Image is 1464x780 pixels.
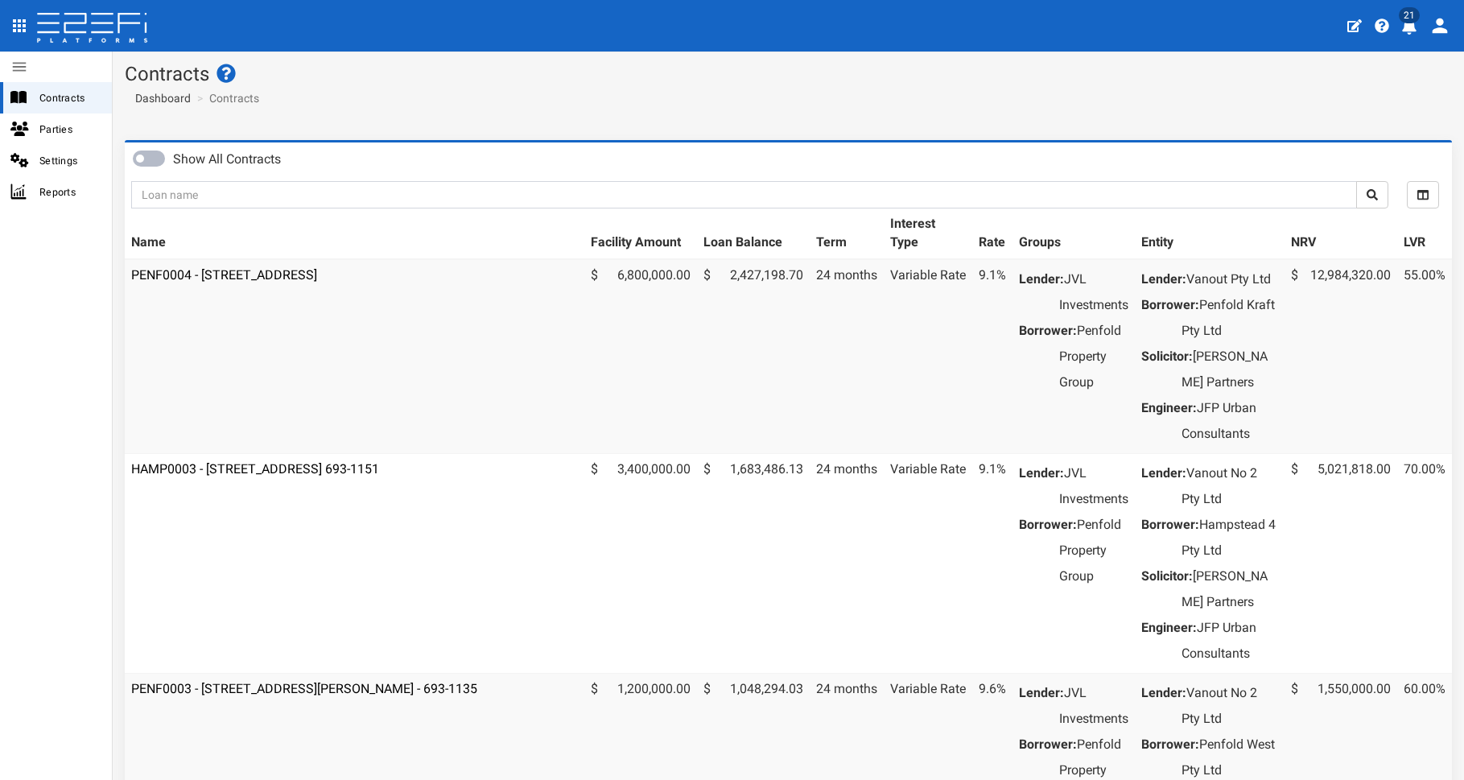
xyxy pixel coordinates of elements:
dd: Penfold Property Group [1059,512,1128,589]
dd: Vanout No 2 Pty Ltd [1182,460,1278,512]
td: Variable Rate [884,453,972,673]
td: 24 months [810,453,884,673]
td: 1,683,486.13 [697,453,810,673]
th: NRV [1285,208,1397,259]
th: Term [810,208,884,259]
h1: Contracts [125,64,1452,85]
dd: Hampstead 4 Pty Ltd [1182,512,1278,563]
span: Reports [39,183,99,201]
td: 12,984,320.00 [1285,259,1397,454]
dd: JVL Investments [1059,680,1128,732]
dt: Lender: [1141,266,1186,292]
th: LVR [1397,208,1452,259]
dt: Lender: [1019,680,1064,706]
span: Settings [39,151,99,170]
li: Contracts [193,90,259,106]
span: Dashboard [129,92,191,105]
dd: Vanout Pty Ltd [1182,266,1278,292]
dt: Borrower: [1141,732,1199,757]
a: Dashboard [129,90,191,106]
dt: Engineer: [1141,615,1197,641]
a: HAMP0003 - [STREET_ADDRESS] 693-1151 [131,461,379,477]
td: 3,400,000.00 [584,453,697,673]
th: Loan Balance [697,208,810,259]
dt: Solicitor: [1141,344,1193,369]
th: Interest Type [884,208,972,259]
dt: Borrower: [1019,512,1077,538]
dt: Lender: [1141,460,1186,486]
dt: Borrower: [1019,318,1077,344]
th: Entity [1135,208,1285,259]
dt: Borrower: [1141,512,1199,538]
dt: Borrower: [1019,732,1077,757]
td: 6,800,000.00 [584,259,697,454]
dd: Penfold Kraft Pty Ltd [1182,292,1278,344]
a: PENF0004 - [STREET_ADDRESS] [131,267,317,283]
td: 5,021,818.00 [1285,453,1397,673]
dt: Lender: [1019,266,1064,292]
dd: JVL Investments [1059,266,1128,318]
dd: Penfold Property Group [1059,318,1128,395]
dt: Engineer: [1141,395,1197,421]
span: Contracts [39,89,99,107]
th: Groups [1012,208,1135,259]
dd: Vanout No 2 Pty Ltd [1182,680,1278,732]
td: Variable Rate [884,259,972,454]
dt: Lender: [1019,460,1064,486]
label: Show All Contracts [173,151,281,169]
td: 24 months [810,259,884,454]
dt: Borrower: [1141,292,1199,318]
dt: Solicitor: [1141,563,1193,589]
th: Name [125,208,584,259]
input: Loan name [131,181,1357,208]
th: Rate [972,208,1012,259]
td: 9.1% [972,259,1012,454]
td: 2,427,198.70 [697,259,810,454]
dd: JFP Urban Consultants [1182,395,1278,447]
dt: Lender: [1141,680,1186,706]
a: PENF0003 - [STREET_ADDRESS][PERSON_NAME] - 693-1135 [131,681,477,696]
td: 9.1% [972,453,1012,673]
dd: [PERSON_NAME] Partners [1182,344,1278,395]
dd: JFP Urban Consultants [1182,615,1278,667]
td: 70.00% [1397,453,1452,673]
span: Parties [39,120,99,138]
dd: JVL Investments [1059,460,1128,512]
td: 55.00% [1397,259,1452,454]
th: Facility Amount [584,208,697,259]
dd: [PERSON_NAME] Partners [1182,563,1278,615]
